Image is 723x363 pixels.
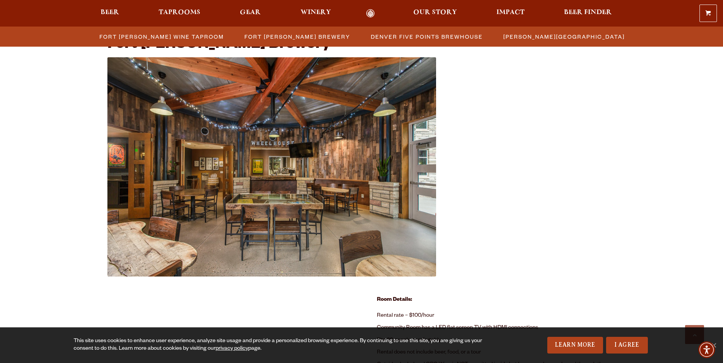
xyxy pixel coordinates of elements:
[377,310,616,322] li: Rental rate – $100/hour
[154,9,205,18] a: Taprooms
[499,31,628,42] a: [PERSON_NAME][GEOGRAPHIC_DATA]
[496,9,525,16] span: Impact
[503,31,625,42] span: [PERSON_NAME][GEOGRAPHIC_DATA]
[159,9,200,16] span: Taprooms
[564,9,612,16] span: Beer Finder
[371,31,483,42] span: Denver Five Points Brewhouse
[216,346,248,352] a: privacy policy
[107,57,436,277] img: 53910864043_9243470bb9_c
[74,338,485,353] div: This site uses cookies to enhance user experience, analyze site usage and provide a personalized ...
[301,9,331,16] span: Winery
[685,325,704,344] a: Scroll to top
[235,9,266,18] a: Gear
[377,297,412,303] strong: Room Details:
[101,9,119,16] span: Beer
[606,337,648,354] a: I Agree
[698,341,715,358] div: Accessibility Menu
[559,9,617,18] a: Beer Finder
[244,31,350,42] span: Fort [PERSON_NAME] Brewery
[95,31,228,42] a: Fort [PERSON_NAME] Wine Taproom
[408,9,462,18] a: Our Story
[240,31,354,42] a: Fort [PERSON_NAME] Brewery
[96,9,124,18] a: Beer
[547,337,603,354] a: Learn More
[377,322,616,334] li: Community Room has a LED flat screen TV with HDMI connections
[491,9,529,18] a: Impact
[413,9,457,16] span: Our Story
[356,9,385,18] a: Odell Home
[240,9,261,16] span: Gear
[366,31,487,42] a: Denver Five Points Brewhouse
[296,9,336,18] a: Winery
[99,31,224,42] span: Fort [PERSON_NAME] Wine Taproom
